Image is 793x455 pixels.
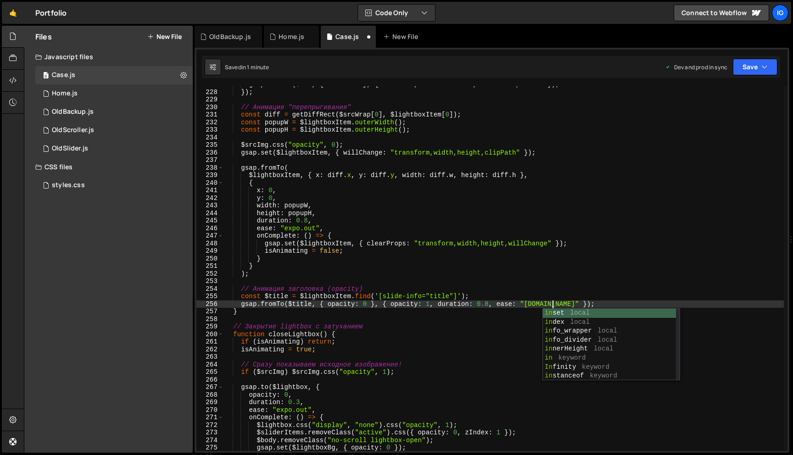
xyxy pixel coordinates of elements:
[147,33,182,40] button: New File
[196,376,223,384] div: 266
[196,270,223,278] div: 252
[196,414,223,422] div: 271
[196,391,223,399] div: 268
[196,164,223,172] div: 238
[196,429,223,437] div: 273
[196,293,223,300] div: 255
[35,176,193,194] div: 14577/44352.css
[196,119,223,127] div: 232
[383,32,422,41] div: New File
[196,240,223,248] div: 248
[665,63,727,71] div: Dev and prod in sync
[24,158,193,176] div: CSS files
[733,59,777,75] button: Save
[196,285,223,293] div: 254
[196,422,223,429] div: 272
[196,361,223,369] div: 264
[196,89,223,96] div: 228
[196,353,223,361] div: 263
[35,103,193,121] div: 14577/44351.js
[196,346,223,354] div: 262
[196,202,223,210] div: 243
[196,187,223,194] div: 241
[52,71,75,79] div: Case.js
[196,437,223,444] div: 274
[196,316,223,323] div: 258
[35,7,67,18] div: Portfolio
[52,89,78,98] div: Home.js
[196,96,223,104] div: 229
[335,32,359,41] div: Case.js
[52,126,94,134] div: OldScroller.js
[196,262,223,270] div: 251
[209,32,251,41] div: OldBackup.js
[52,144,88,153] div: OldSlider.js
[196,232,223,240] div: 247
[674,5,769,21] a: Connect to Webflow
[196,300,223,308] div: 256
[2,2,24,24] a: 🤙
[196,141,223,149] div: 235
[196,111,223,119] div: 231
[196,194,223,202] div: 242
[35,139,193,158] div: 14577/44602.js
[52,181,85,189] div: styles.css
[196,217,223,225] div: 245
[196,308,223,316] div: 257
[52,108,94,116] div: OldBackup.js
[24,48,193,66] div: Javascript files
[35,84,193,103] div: 14577/44747.js
[43,72,49,80] span: 0
[358,5,435,21] button: Code Only
[196,368,223,376] div: 265
[196,338,223,346] div: 261
[241,63,269,71] div: in 1 minute
[196,323,223,331] div: 259
[196,156,223,164] div: 237
[196,277,223,285] div: 253
[196,179,223,187] div: 240
[196,104,223,111] div: 230
[196,406,223,414] div: 270
[196,172,223,179] div: 239
[196,331,223,338] div: 260
[196,399,223,406] div: 269
[196,225,223,233] div: 246
[196,149,223,157] div: 236
[196,134,223,142] div: 234
[196,247,223,255] div: 249
[225,63,269,71] div: Saved
[196,444,223,452] div: 275
[196,126,223,134] div: 233
[196,210,223,217] div: 244
[772,5,788,21] a: Ig
[196,255,223,263] div: 250
[35,32,52,42] h2: Files
[35,66,193,84] div: 14577/37696.js
[196,383,223,391] div: 267
[35,121,193,139] div: 14577/44646.js
[279,32,304,41] div: Home.js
